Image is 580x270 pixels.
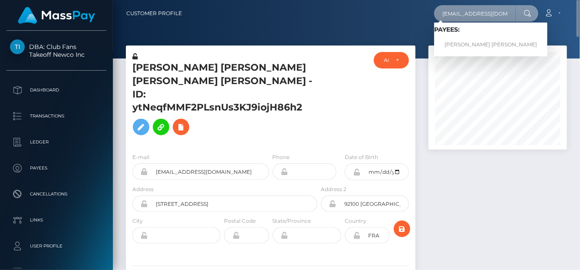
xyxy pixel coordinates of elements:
span: DBA: Club Fans Takeoff Newco Inc [7,43,106,59]
img: Takeoff Newco Inc [10,39,25,54]
p: Links [10,214,103,227]
a: Transactions [7,105,106,127]
label: Address [132,185,154,193]
div: ACTIVE [384,57,389,64]
img: MassPay Logo [18,7,95,24]
a: Customer Profile [126,4,182,23]
a: Payees [7,157,106,179]
p: Ledger [10,136,103,149]
label: Address 2 [321,185,346,193]
a: Links [7,209,106,231]
p: Dashboard [10,84,103,97]
p: Cancellations [10,188,103,201]
label: E-mail [132,153,149,161]
a: [PERSON_NAME] [PERSON_NAME] [434,37,547,53]
p: Transactions [10,110,103,123]
label: State/Province [273,217,311,225]
h5: [PERSON_NAME] [PERSON_NAME] [PERSON_NAME] [PERSON_NAME] - ID: ytNeqfMMF2PLsnUs3KJ9iojH86h2 [132,61,313,140]
button: ACTIVE [374,52,409,68]
p: Payees [10,162,103,175]
label: Postal Code [224,217,256,225]
a: Ledger [7,131,106,153]
label: City [132,217,143,225]
a: User Profile [7,235,106,257]
a: Dashboard [7,79,106,101]
label: Phone [273,153,290,161]
input: Search... [434,5,516,22]
label: Date of Birth [345,153,378,161]
p: User Profile [10,240,103,253]
h6: Payees: [434,26,547,33]
label: Country [345,217,366,225]
a: Cancellations [7,183,106,205]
